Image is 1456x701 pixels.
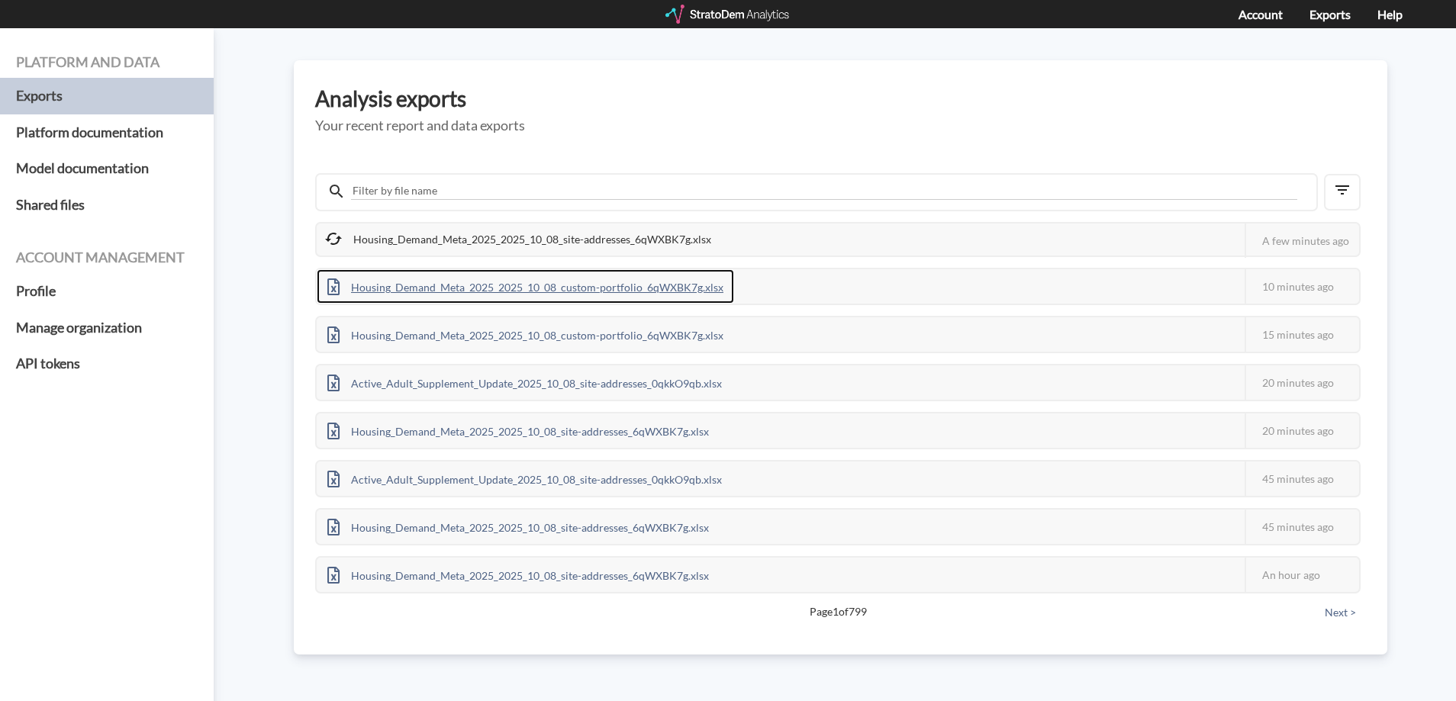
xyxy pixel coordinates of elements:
h3: Analysis exports [315,87,1366,111]
h5: Your recent report and data exports [315,118,1366,133]
a: API tokens [16,346,198,382]
a: Housing_Demand_Meta_2025_2025_10_08_site-addresses_6qWXBK7g.xlsx [317,519,720,532]
div: 20 minutes ago [1245,413,1359,448]
div: Housing_Demand_Meta_2025_2025_10_08_custom-portfolio_6qWXBK7g.xlsx [317,269,734,304]
div: Active_Adult_Supplement_Update_2025_10_08_site-addresses_0qkkO9qb.xlsx [317,365,733,400]
a: Housing_Demand_Meta_2025_2025_10_08_site-addresses_6qWXBK7g.xlsx [317,567,720,580]
div: Housing_Demand_Meta_2025_2025_10_08_site-addresses_6qWXBK7g.xlsx [317,413,720,448]
div: Housing_Demand_Meta_2025_2025_10_08_site-addresses_6qWXBK7g.xlsx [317,510,720,544]
div: 45 minutes ago [1245,510,1359,544]
a: Account [1239,7,1283,21]
div: 10 minutes ago [1245,269,1359,304]
a: Active_Adult_Supplement_Update_2025_10_08_site-addresses_0qkkO9qb.xlsx [317,471,733,484]
a: Shared files [16,187,198,223]
button: Next > [1320,604,1361,621]
input: Filter by file name [351,182,1297,200]
div: Active_Adult_Supplement_Update_2025_10_08_site-addresses_0qkkO9qb.xlsx [317,461,733,496]
a: Housing_Demand_Meta_2025_2025_10_08_custom-portfolio_6qWXBK7g.xlsx [317,326,734,339]
div: Housing_Demand_Meta_2025_2025_10_08_site-addresses_6qWXBK7g.xlsx [317,223,722,256]
a: Housing_Demand_Meta_2025_2025_10_08_site-addresses_6qWXBK7g.xlsx [317,423,720,436]
div: 15 minutes ago [1245,317,1359,352]
div: 45 minutes ago [1245,461,1359,496]
a: Housing_Demand_Meta_2025_2025_10_08_custom-portfolio_6qWXBK7g.xlsx [317,278,734,291]
h4: Platform and data [16,55,198,70]
a: Platform documentation [16,114,198,151]
span: Page 1 of 799 [369,604,1307,619]
a: Exports [1309,7,1351,21]
a: Model documentation [16,150,198,187]
div: 20 minutes ago [1245,365,1359,400]
div: A few minutes ago [1245,223,1359,258]
h4: Account management [16,250,198,265]
a: Active_Adult_Supplement_Update_2025_10_08_site-addresses_0qkkO9qb.xlsx [317,375,733,387]
div: Housing_Demand_Meta_2025_2025_10_08_site-addresses_6qWXBK7g.xlsx [317,558,720,592]
a: Profile [16,273,198,310]
a: Manage organization [16,310,198,346]
div: An hour ago [1245,558,1359,592]
a: Help [1377,7,1403,21]
div: Housing_Demand_Meta_2025_2025_10_08_custom-portfolio_6qWXBK7g.xlsx [317,317,734,352]
a: Exports [16,78,198,114]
